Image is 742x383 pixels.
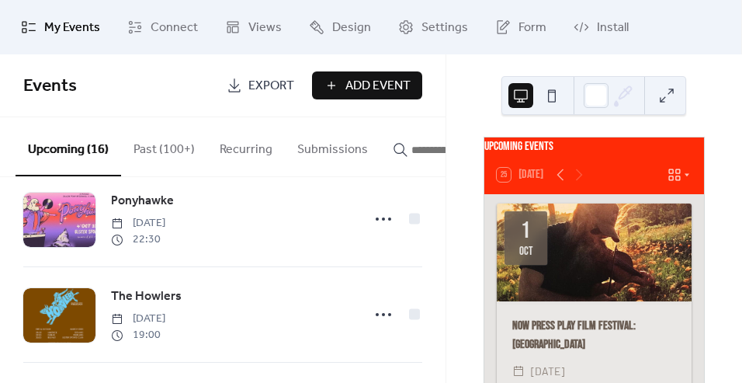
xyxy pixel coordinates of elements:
[111,287,182,306] span: The Howlers
[345,77,411,96] span: Add Event
[151,19,198,37] span: Connect
[44,19,100,37] span: My Events
[248,19,282,37] span: Views
[285,117,380,175] button: Submissions
[111,232,165,248] span: 22:30
[16,117,121,176] button: Upcoming (16)
[387,6,480,48] a: Settings
[512,319,636,352] a: Now Press Play Film Festival: [GEOGRAPHIC_DATA]
[332,19,371,37] span: Design
[111,287,182,307] a: The Howlers
[248,77,294,96] span: Export
[597,19,629,37] span: Install
[484,138,704,156] div: Upcoming events
[519,245,532,257] div: Oct
[23,69,77,103] span: Events
[121,117,207,175] button: Past (100+)
[111,311,165,327] span: [DATE]
[512,362,525,381] div: ​
[111,192,174,211] span: Ponyhawke
[531,362,564,381] span: [DATE]
[297,6,383,48] a: Design
[116,6,210,48] a: Connect
[421,19,468,37] span: Settings
[484,6,558,48] a: Form
[518,19,546,37] span: Form
[111,215,165,232] span: [DATE]
[213,6,293,48] a: Views
[562,6,640,48] a: Install
[215,71,306,99] a: Export
[111,327,165,343] span: 19:00
[521,219,530,242] div: 1
[312,71,422,99] button: Add Event
[111,191,174,211] a: Ponyhawke
[9,6,112,48] a: My Events
[207,117,285,175] button: Recurring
